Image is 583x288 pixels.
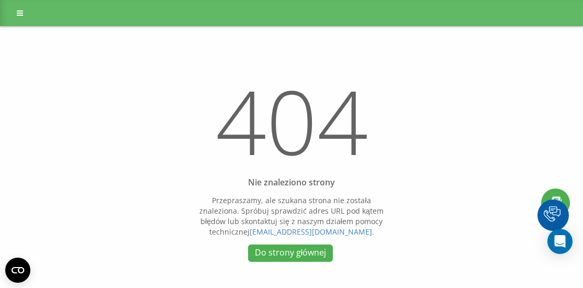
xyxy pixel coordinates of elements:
p: Przepraszamy, ale szukana strona nie została znaleziona. Spróbuj sprawdzić adres URL pod kątem bł... [194,195,389,237]
button: Open CMP widget [5,258,30,283]
a: [EMAIL_ADDRESS][DOMAIN_NAME] [250,227,372,237]
a: Do strony głównej [248,245,333,262]
div: Open Intercom Messenger [547,229,573,254]
h1: 404 [194,63,389,188]
div: Nie znaleziono strony [194,178,389,187]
